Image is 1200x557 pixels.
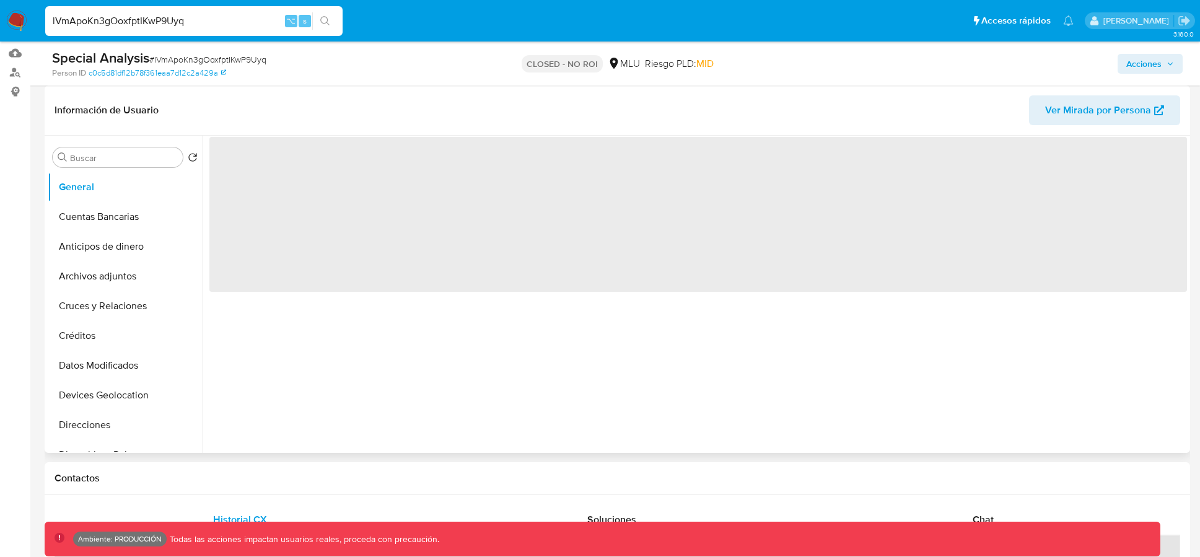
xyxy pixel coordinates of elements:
[1045,95,1151,125] span: Ver Mirada por Persona
[48,321,203,351] button: Créditos
[1126,54,1162,74] span: Acciones
[973,512,994,527] span: Chat
[1029,95,1180,125] button: Ver Mirada por Persona
[522,55,603,72] p: CLOSED - NO ROI
[48,380,203,410] button: Devices Geolocation
[48,172,203,202] button: General
[209,137,1187,292] span: ‌
[1103,15,1173,27] p: kevin.palacios@mercadolibre.com
[48,202,203,232] button: Cuentas Bancarias
[48,351,203,380] button: Datos Modificados
[608,57,640,71] div: MLU
[48,261,203,291] button: Archivos adjuntos
[45,13,343,29] input: Buscar usuario o caso...
[48,291,203,321] button: Cruces y Relaciones
[52,48,149,68] b: Special Analysis
[286,15,296,27] span: ⌥
[645,57,714,71] span: Riesgo PLD:
[55,104,159,116] h1: Información de Usuario
[149,53,266,66] span: # lVmApoKn3gOoxfptIKwP9Uyq
[70,152,178,164] input: Buscar
[188,152,198,166] button: Volver al orden por defecto
[1118,54,1183,74] button: Acciones
[1063,15,1074,26] a: Notificaciones
[52,68,86,79] b: Person ID
[55,472,1180,485] h1: Contactos
[312,12,338,30] button: search-icon
[89,68,226,79] a: c0c5d81df12b78f361eaa7d12c2a429a
[48,410,203,440] button: Direcciones
[78,537,162,542] p: Ambiente: PRODUCCIÓN
[303,15,307,27] span: s
[48,232,203,261] button: Anticipos de dinero
[58,152,68,162] button: Buscar
[1173,29,1194,39] span: 3.160.0
[48,440,203,470] button: Dispositivos Point
[1178,14,1191,27] a: Salir
[981,14,1051,27] span: Accesos rápidos
[213,512,267,527] span: Historial CX
[696,56,714,71] span: MID
[167,533,439,545] p: Todas las acciones impactan usuarios reales, proceda con precaución.
[587,512,636,527] span: Soluciones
